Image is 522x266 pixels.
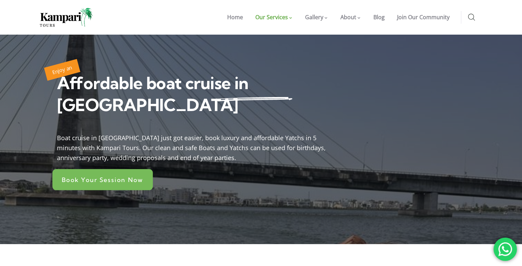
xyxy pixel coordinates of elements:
img: Home [40,8,93,27]
div: Boat cruise in [GEOGRAPHIC_DATA] just got easier, book luxury and affordable Yatchs in 5 minutes ... [57,130,332,162]
span: Affordable boat cruise in [GEOGRAPHIC_DATA] [57,73,248,115]
span: Our Services [255,13,288,21]
a: Book Your Session Now [52,169,153,190]
span: Join Our Community [397,13,450,21]
span: Enjoy an [51,64,72,76]
span: Home [227,13,243,21]
div: 'Get [494,238,517,261]
span: About [340,13,356,21]
span: Gallery [305,13,323,21]
span: Blog [373,13,385,21]
span: Book Your Session Now [62,177,143,183]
